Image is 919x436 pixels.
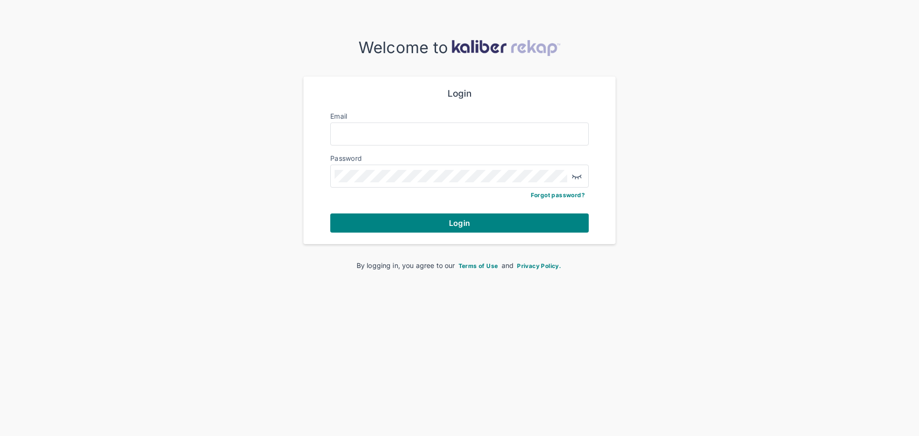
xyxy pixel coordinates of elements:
a: Privacy Policy. [516,261,562,269]
button: Login [330,213,589,233]
label: Email [330,112,347,120]
span: Terms of Use [459,262,498,269]
span: Privacy Policy. [517,262,561,269]
a: Forgot password? [531,191,585,199]
span: Login [449,218,470,228]
img: kaliber-logo [451,40,560,56]
img: eye-closed.fa43b6e4.svg [571,170,583,182]
div: By logging in, you agree to our and [319,260,600,270]
div: Login [330,88,589,100]
label: Password [330,154,362,162]
a: Terms of Use [457,261,500,269]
